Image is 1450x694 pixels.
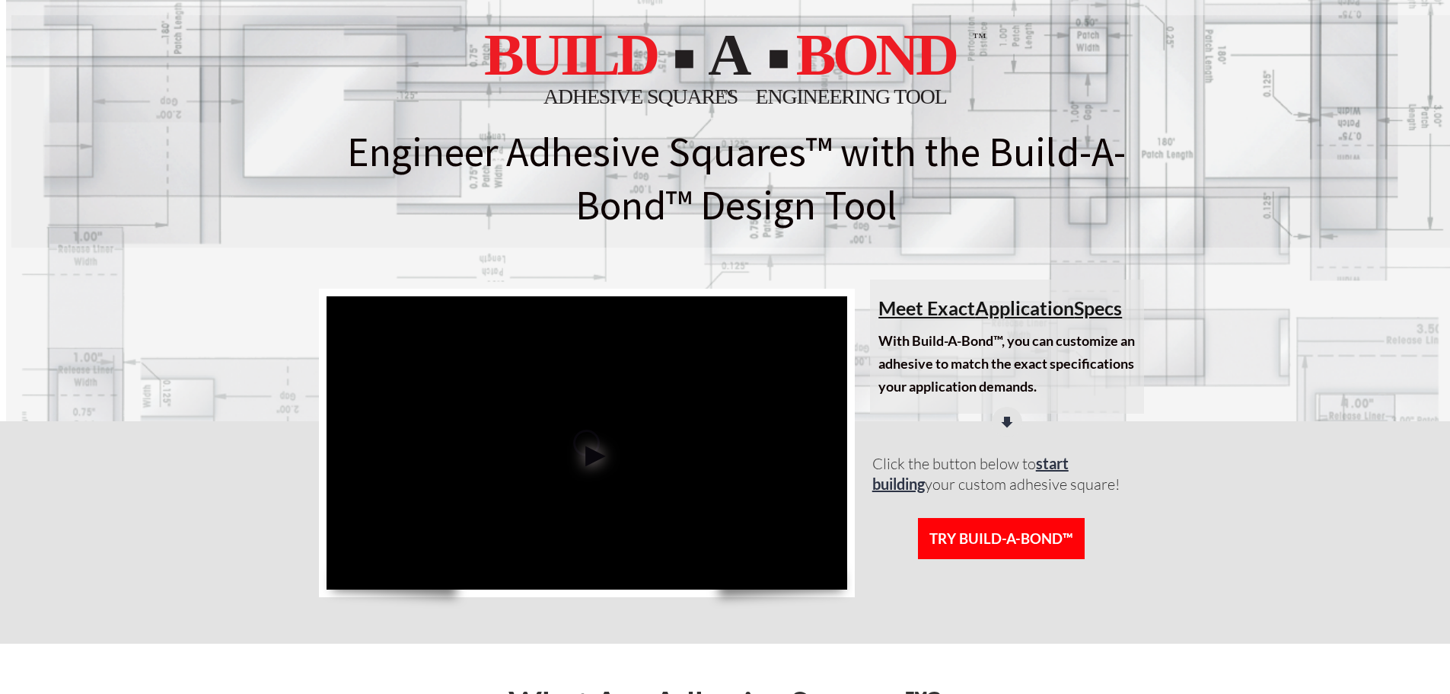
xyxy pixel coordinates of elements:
span: Meet Exact [878,296,975,319]
font: Engineer Adhesive Squares™ with the Build-A-Bond™ Design Tool [347,126,1126,231]
img: Build-A-Bond Logo [484,30,989,109]
a: TRY BUILD-A-BOND™ [918,518,1085,560]
span: Specs [1074,296,1122,319]
span: Application [975,296,1074,319]
span: start building [872,454,1069,493]
span: With Build-A-Bond™, you can customize an adhesive to match the exact specifications your applicat... [878,332,1135,395]
h6: Click the button below to your custom adhesive square! [872,453,1131,494]
span: TRY BUILD-A-BOND™ [929,530,1073,547]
